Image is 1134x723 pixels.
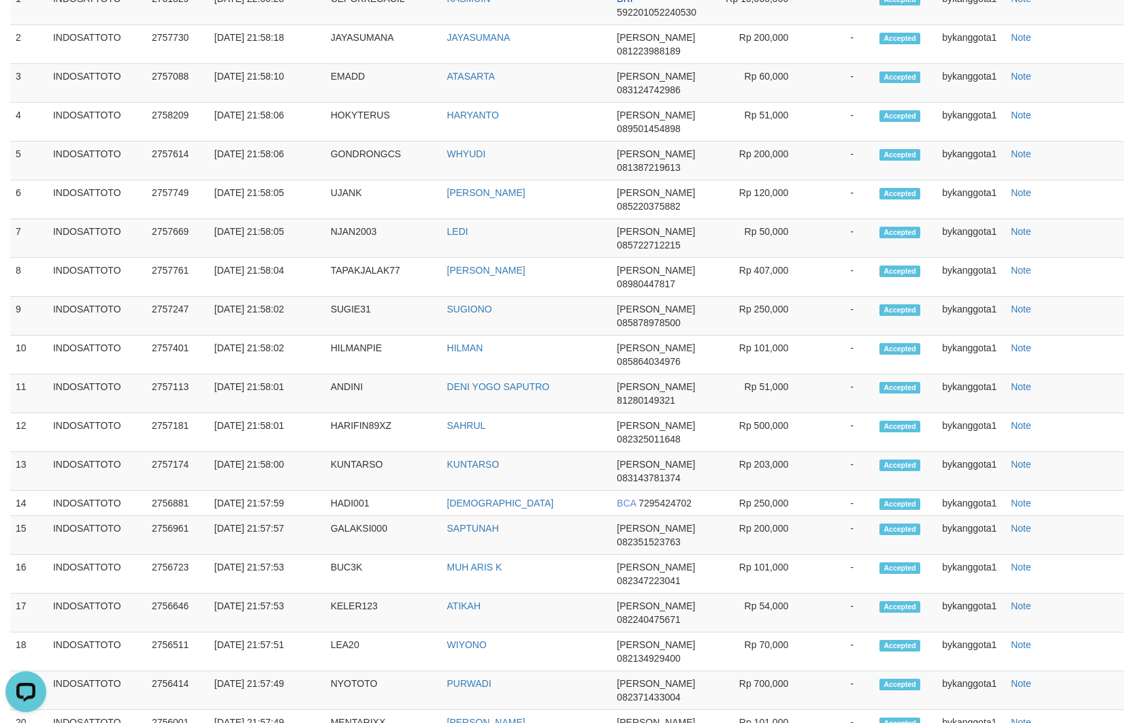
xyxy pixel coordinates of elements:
td: 2757669 [146,219,209,258]
span: [PERSON_NAME] [617,110,695,120]
span: [PERSON_NAME] [617,600,695,611]
td: - [809,413,874,452]
span: Accepted [879,421,920,432]
a: [DEMOGRAPHIC_DATA] [447,498,554,509]
td: INDOSATTOTO [48,374,146,413]
span: [PERSON_NAME] [617,381,695,392]
span: [PERSON_NAME] [617,71,695,82]
a: Note [1011,71,1031,82]
td: - [809,632,874,671]
td: Rp 60,000 [710,64,809,103]
td: bykanggota1 [937,25,1005,64]
a: ATASARTA [447,71,496,82]
span: Copy 083143781374 to clipboard [617,472,680,483]
span: Accepted [879,188,920,199]
td: bykanggota1 [937,258,1005,297]
a: Note [1011,381,1031,392]
span: Copy 81280149321 to clipboard [617,395,675,406]
span: Copy 085220375882 to clipboard [617,201,680,212]
td: 4 [10,103,48,142]
span: [PERSON_NAME] [617,459,695,470]
span: [PERSON_NAME] [617,148,695,159]
span: Copy 082240475671 to clipboard [617,614,680,625]
td: Rp 407,000 [710,258,809,297]
span: Copy 08980447817 to clipboard [617,278,675,289]
td: - [809,516,874,555]
span: Accepted [879,562,920,574]
a: Note [1011,148,1031,159]
td: INDOSATTOTO [48,491,146,516]
td: Rp 700,000 [710,671,809,710]
td: [DATE] 21:58:05 [209,219,325,258]
td: 12 [10,413,48,452]
td: HOKYTERUS [325,103,442,142]
td: 2757730 [146,25,209,64]
td: Rp 250,000 [710,297,809,336]
a: Note [1011,600,1031,611]
td: - [809,594,874,632]
td: bykanggota1 [937,671,1005,710]
td: EMADD [325,64,442,103]
td: bykanggota1 [937,491,1005,516]
td: [DATE] 21:58:05 [209,180,325,219]
td: - [809,180,874,219]
span: [PERSON_NAME] [617,32,695,43]
span: Accepted [879,498,920,510]
td: [DATE] 21:58:02 [209,297,325,336]
td: 2756961 [146,516,209,555]
td: Rp 51,000 [710,374,809,413]
td: - [809,297,874,336]
span: [PERSON_NAME] [617,226,695,237]
td: INDOSATTOTO [48,180,146,219]
span: Copy 082371433004 to clipboard [617,692,680,703]
td: - [809,219,874,258]
td: 2756723 [146,555,209,594]
a: [PERSON_NAME] [447,265,525,276]
span: Accepted [879,149,920,161]
td: bykanggota1 [937,64,1005,103]
td: BUC3K [325,555,442,594]
td: 2757088 [146,64,209,103]
td: bykanggota1 [937,452,1005,491]
td: 16 [10,555,48,594]
td: GALAKSI000 [325,516,442,555]
td: 15 [10,516,48,555]
a: SUGIONO [447,304,492,315]
td: - [809,374,874,413]
td: 5 [10,142,48,180]
td: 8 [10,258,48,297]
td: INDOSATTOTO [48,297,146,336]
td: [DATE] 21:58:02 [209,336,325,374]
a: Note [1011,639,1031,650]
span: Copy 081223988189 to clipboard [617,46,680,57]
a: HILMAN [447,342,483,353]
a: JAYASUMANA [447,32,511,43]
td: Rp 120,000 [710,180,809,219]
td: bykanggota1 [937,516,1005,555]
td: NJAN2003 [325,219,442,258]
span: [PERSON_NAME] [617,304,695,315]
td: bykanggota1 [937,413,1005,452]
span: [PERSON_NAME] [617,265,695,276]
td: - [809,555,874,594]
a: Note [1011,342,1031,353]
td: [DATE] 21:58:18 [209,25,325,64]
a: LEDI [447,226,468,237]
td: HADI001 [325,491,442,516]
td: bykanggota1 [937,555,1005,594]
span: [PERSON_NAME] [617,523,695,534]
td: 6 [10,180,48,219]
td: bykanggota1 [937,594,1005,632]
td: INDOSATTOTO [48,336,146,374]
span: Accepted [879,679,920,690]
td: JAYASUMANA [325,25,442,64]
td: [DATE] 21:58:06 [209,142,325,180]
span: Accepted [879,460,920,471]
td: [DATE] 21:57:49 [209,671,325,710]
span: [PERSON_NAME] [617,639,695,650]
td: INDOSATTOTO [48,219,146,258]
a: DENI YOGO SAPUTRO [447,381,550,392]
td: 2757401 [146,336,209,374]
a: SAHRUL [447,420,486,431]
td: 18 [10,632,48,671]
